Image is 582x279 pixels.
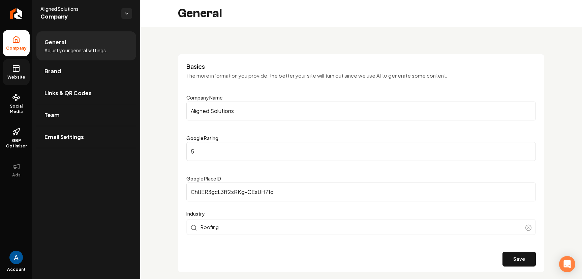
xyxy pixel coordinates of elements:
[36,126,136,148] a: Email Settings
[178,7,222,20] h2: General
[3,138,30,149] span: GBP Optimizer
[9,172,23,178] span: Ads
[44,89,92,97] span: Links & QR Codes
[44,38,66,46] span: General
[5,75,28,80] span: Website
[9,251,23,264] button: Open user button
[186,62,536,71] h3: Basics
[186,94,222,101] label: Company Name
[186,142,536,161] input: Google Rating
[36,82,136,104] a: Links & QR Codes
[44,111,60,119] span: Team
[559,256,575,272] div: Open Intercom Messenger
[36,60,136,82] a: Brand
[3,46,29,51] span: Company
[7,267,26,272] span: Account
[10,8,23,19] img: Rebolt Logo
[9,251,23,264] img: Andrew Magana
[44,67,61,75] span: Brand
[186,135,218,141] label: Google Rating
[40,5,116,12] span: Aligned Solutions
[3,157,30,183] button: Ads
[44,133,84,141] span: Email Settings
[44,47,107,54] span: Adjust your general settings.
[186,102,536,120] input: Company Name
[36,104,136,126] a: Team
[3,59,30,85] a: Website
[3,122,30,154] a: GBP Optimizer
[186,175,221,182] label: Google Place ID
[40,12,116,22] span: Company
[3,104,30,114] span: Social Media
[186,183,536,201] input: Google Place ID
[3,88,30,120] a: Social Media
[186,210,536,218] label: Industry
[186,72,536,80] p: The more information you provide, the better your site will turn out since we use AI to generate ...
[502,252,536,267] button: Save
